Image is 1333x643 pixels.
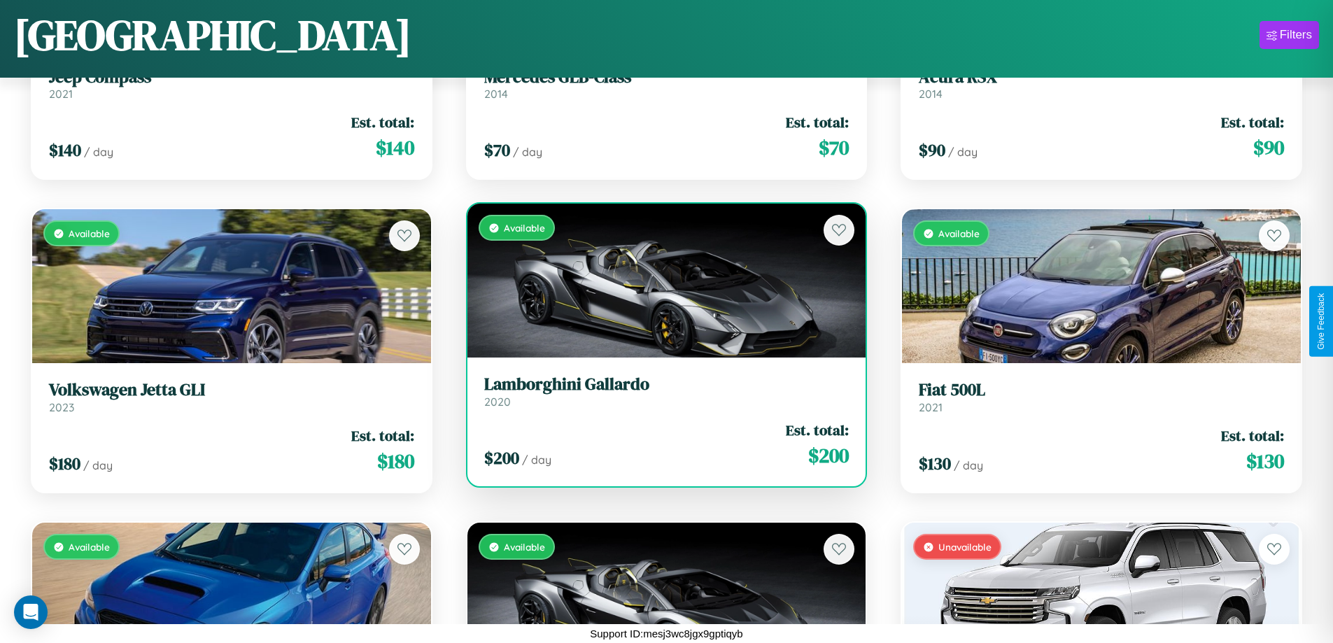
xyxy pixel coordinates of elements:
div: Open Intercom Messenger [14,595,48,629]
span: Available [69,541,110,553]
a: Fiat 500L2021 [919,380,1284,414]
span: Est. total: [1221,112,1284,132]
span: $ 130 [919,452,951,475]
span: Available [504,222,545,234]
span: / day [948,145,978,159]
span: Est. total: [1221,425,1284,446]
span: $ 90 [1253,134,1284,162]
span: $ 130 [1246,447,1284,475]
a: Jeep Compass2021 [49,67,414,101]
span: / day [954,458,983,472]
span: $ 70 [484,139,510,162]
span: $ 140 [376,134,414,162]
a: Lamborghini Gallardo2020 [484,374,849,409]
a: Volkswagen Jetta GLI2023 [49,380,414,414]
a: Mercedes GLB-Class2014 [484,67,849,101]
span: / day [84,145,113,159]
span: 2023 [49,400,74,414]
span: Available [938,227,980,239]
span: $ 180 [377,447,414,475]
span: $ 200 [484,446,519,469]
span: / day [513,145,542,159]
span: / day [83,458,113,472]
span: $ 180 [49,452,80,475]
span: Available [504,541,545,553]
span: $ 140 [49,139,81,162]
a: Acura RSX2014 [919,67,1284,101]
span: 2014 [484,87,508,101]
span: Unavailable [938,541,992,553]
span: Est. total: [351,425,414,446]
span: 2020 [484,395,511,409]
span: 2014 [919,87,943,101]
span: Est. total: [786,420,849,440]
div: Filters [1280,28,1312,42]
span: 2021 [49,87,73,101]
h1: [GEOGRAPHIC_DATA] [14,6,411,64]
h3: Lamborghini Gallardo [484,374,849,395]
h3: Fiat 500L [919,380,1284,400]
span: Est. total: [786,112,849,132]
span: $ 70 [819,134,849,162]
span: 2021 [919,400,943,414]
h3: Volkswagen Jetta GLI [49,380,414,400]
span: $ 90 [919,139,945,162]
button: Filters [1260,21,1319,49]
div: Give Feedback [1316,293,1326,350]
span: Available [69,227,110,239]
span: $ 200 [808,441,849,469]
span: Est. total: [351,112,414,132]
span: / day [522,453,551,467]
p: Support ID: mesj3wc8jgx9gptiqyb [590,624,742,643]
